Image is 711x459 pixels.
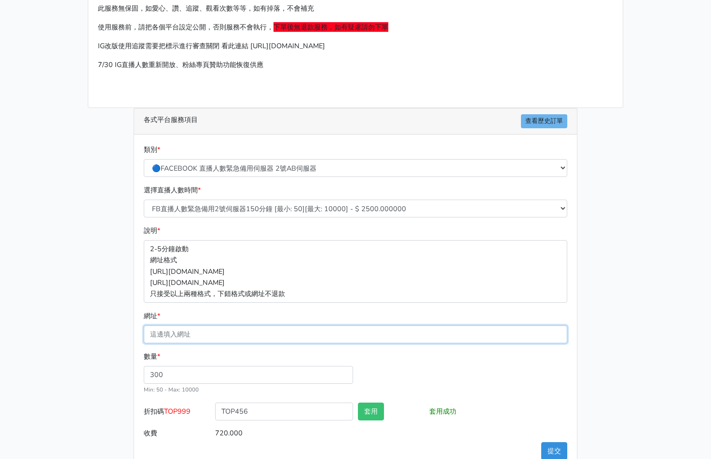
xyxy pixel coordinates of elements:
[141,403,213,424] label: 折扣碼
[521,114,567,128] a: 查看歷史訂單
[98,22,613,33] p: 使用服務前，請把各個平台設定公開，否則服務不會執行，
[144,351,160,362] label: 數量
[144,310,160,322] label: 網址
[98,40,613,52] p: IG改版使用追蹤需要把標示進行審查關閉 看此連結 [URL][DOMAIN_NAME]
[144,185,201,196] label: 選擇直播人數時間
[98,3,613,14] p: 此服務無保固，如愛心、讚、追蹤、觀看次數等等，如有掉落，不會補充
[144,386,199,393] small: Min: 50 - Max: 10000
[98,59,613,70] p: 7/30 IG直播人數重新開放、粉絲專頁贊助功能恢復供應
[141,424,213,442] label: 收費
[134,108,577,135] div: 各式平台服務項目
[164,406,191,416] span: TOP999
[358,403,384,420] button: 套用
[144,240,567,302] p: 2-5分鐘啟動 網址格式 [URL][DOMAIN_NAME] [URL][DOMAIN_NAME] 只接受以上兩種格式，下錯格式或網址不退款
[273,22,388,32] span: 下單後無退款服務，如有疑慮請勿下單
[144,144,160,155] label: 類別
[144,225,160,236] label: 說明
[144,325,567,343] input: 這邊填入網址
